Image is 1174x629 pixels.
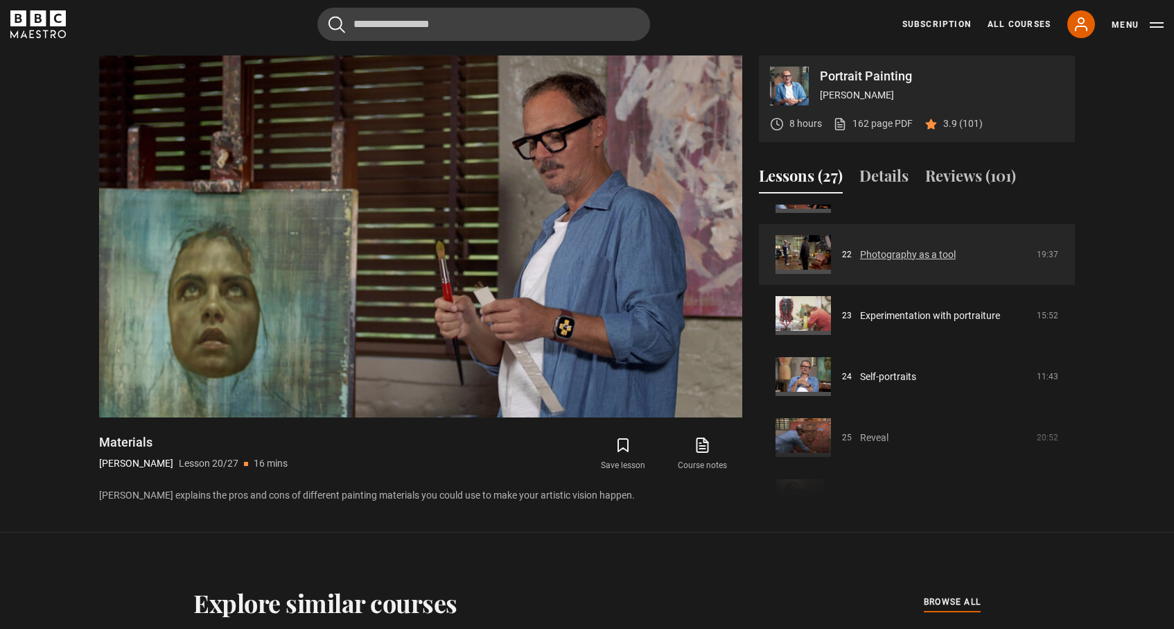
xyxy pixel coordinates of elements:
p: [PERSON_NAME] explains the pros and cons of different painting materials you could use to make yo... [99,488,742,503]
video-js: Video Player [99,55,742,417]
button: Save lesson [584,434,663,474]
p: 16 mins [254,456,288,471]
p: 8 hours [789,117,822,131]
a: Experimentation with portraiture [860,309,1000,323]
p: [PERSON_NAME] [99,456,173,471]
a: Photography as a tool [860,248,956,262]
button: Lessons (27) [759,164,843,193]
p: 3.9 (101) [943,117,983,131]
button: Reviews (101) [925,164,1016,193]
p: [PERSON_NAME] [820,88,1064,103]
svg: BBC Maestro [10,10,66,38]
a: Self-portraits [860,370,916,384]
button: Submit the search query [328,16,345,33]
a: Subscription [902,18,971,31]
span: browse all [924,595,981,609]
a: browse all [924,595,981,610]
a: 162 page PDF [833,117,913,131]
a: Course notes [663,434,742,474]
h1: Materials [99,434,288,451]
a: All Courses [988,18,1051,31]
p: Lesson 20/27 [179,456,238,471]
button: Toggle navigation [1112,18,1164,32]
h2: Explore similar courses [193,588,457,617]
button: Details [859,164,909,193]
input: Search [317,8,650,41]
p: Portrait Painting [820,70,1064,83]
